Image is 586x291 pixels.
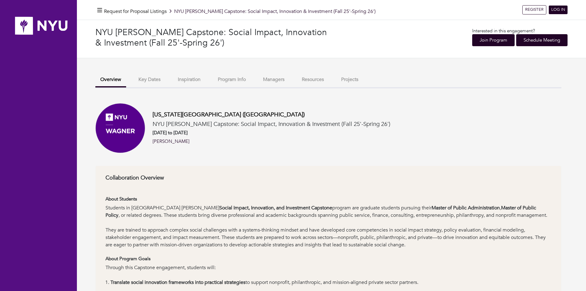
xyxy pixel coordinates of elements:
img: Social%20Media%20Avatar_Wagner.png [95,103,145,153]
a: Schedule Meeting [516,34,568,46]
a: Join Program [472,34,515,46]
a: Request for Proposal Listings [104,8,167,15]
strong: Social Impact, Innovation, and Investment Capstone [219,204,332,211]
strong: Translate social innovation frameworks into practical strategies [110,279,245,286]
a: [PERSON_NAME] [153,138,189,145]
img: nyu_logo.png [6,11,71,40]
a: [US_STATE][GEOGRAPHIC_DATA] ([GEOGRAPHIC_DATA]) [153,111,305,119]
button: Inspiration [173,73,205,86]
button: Projects [336,73,363,86]
p: Interested in this engagement? [472,27,568,34]
h5: NYU [PERSON_NAME] Capstone: Social Impact, Innovation & Investment (Fall 25'-Spring 26') [104,9,376,14]
button: Managers [258,73,289,86]
strong: Master of Public Administration [432,204,500,211]
h6: [DATE] to [DATE] [153,130,390,135]
button: Overview [95,73,126,87]
strong: Master of Public Policy [106,204,536,219]
h3: NYU [PERSON_NAME] Capstone: Social Impact, Innovation & Investment (Fall 25'-Spring 26') [95,27,332,48]
h5: NYU [PERSON_NAME] Capstone: Social Impact, Innovation & Investment (Fall 25'-Spring 26') [153,121,390,128]
a: REGISTER [522,5,546,14]
h6: About Program Goals [106,256,551,261]
div: Students in [GEOGRAPHIC_DATA] [PERSON_NAME] program are graduate students pursuing their , , or r... [106,204,551,226]
h6: About Students [106,196,551,202]
button: Program Info [213,73,251,86]
div: They are trained to approach complex social challenges with a systems-thinking mindset and have d... [106,226,551,249]
button: Resources [297,73,329,86]
h6: Collaboration Overview [106,175,551,181]
div: Through this Capstone engagement, students will: [106,264,551,279]
button: Key Dates [134,73,165,86]
a: LOG IN [549,6,568,14]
